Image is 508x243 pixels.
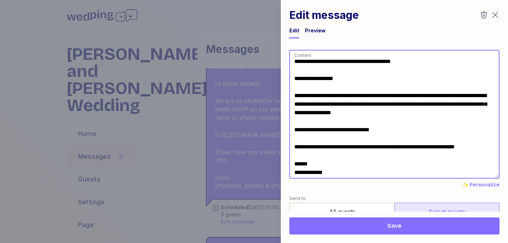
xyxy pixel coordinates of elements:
h1: Edit message [289,9,359,21]
button: ✨ Personalize [463,181,499,189]
label: Send to [289,194,499,203]
div: Preview [305,27,326,34]
label: All guests [289,203,394,221]
button: Save [289,217,499,234]
label: Select guests [394,203,499,221]
span: Save [387,222,402,230]
div: Edit [289,27,299,34]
